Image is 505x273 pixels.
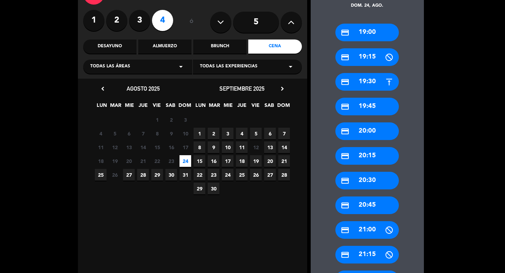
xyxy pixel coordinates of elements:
[250,141,262,153] span: 12
[335,24,399,41] div: 19:00
[110,101,121,113] span: MAR
[335,221,399,239] div: 21:00
[222,155,233,167] span: 17
[208,141,219,153] span: 9
[165,101,176,113] span: SAB
[341,102,349,111] i: credit_card
[194,141,205,153] span: 8
[236,141,248,153] span: 11
[180,10,203,35] div: ó
[335,147,399,165] div: 20:15
[165,114,177,126] span: 2
[123,169,135,181] span: 27
[277,101,289,113] span: DOM
[194,183,205,194] span: 29
[279,85,286,92] i: chevron_right
[200,63,257,70] span: Todas las experiencias
[180,141,191,153] span: 17
[236,101,248,113] span: JUE
[335,122,399,140] div: 20:00
[109,141,121,153] span: 12
[335,246,399,263] div: 21:15
[264,169,276,181] span: 27
[123,101,135,113] span: MIE
[165,141,177,153] span: 16
[278,141,290,153] span: 14
[123,155,135,167] span: 20
[222,169,233,181] span: 24
[151,141,163,153] span: 15
[99,85,107,92] i: chevron_left
[250,155,262,167] span: 19
[250,169,262,181] span: 26
[341,226,349,235] i: credit_card
[109,128,121,139] span: 5
[341,201,349,210] i: credit_card
[208,183,219,194] span: 30
[335,196,399,214] div: 20:45
[335,73,399,91] div: 19:30
[165,155,177,167] span: 23
[341,250,349,259] i: credit_card
[335,98,399,115] div: 19:45
[264,128,276,139] span: 6
[193,40,247,54] div: Brunch
[152,10,173,31] label: 4
[151,169,163,181] span: 29
[137,169,149,181] span: 28
[177,62,185,71] i: arrow_drop_down
[250,128,262,139] span: 5
[83,40,136,54] div: Desayuno
[219,85,264,92] span: septiembre 2025
[129,10,150,31] label: 3
[137,128,149,139] span: 7
[127,85,160,92] span: agosto 2025
[180,128,191,139] span: 10
[335,172,399,189] div: 20:30
[165,169,177,181] span: 30
[208,101,220,113] span: MAR
[106,10,127,31] label: 2
[335,48,399,66] div: 19:15
[263,101,275,113] span: SAB
[138,40,191,54] div: Almuerzo
[165,128,177,139] span: 9
[137,155,149,167] span: 21
[123,141,135,153] span: 13
[222,128,233,139] span: 3
[341,127,349,136] i: credit_card
[208,155,219,167] span: 16
[194,169,205,181] span: 22
[341,53,349,62] i: credit_card
[341,152,349,160] i: credit_card
[278,128,290,139] span: 7
[96,101,108,113] span: LUN
[151,155,163,167] span: 22
[151,128,163,139] span: 8
[311,2,424,10] div: dom. 24, ago.
[95,141,107,153] span: 11
[180,155,191,167] span: 24
[137,141,149,153] span: 14
[278,169,290,181] span: 28
[95,169,107,181] span: 25
[250,101,261,113] span: VIE
[236,128,248,139] span: 4
[194,155,205,167] span: 15
[137,101,149,113] span: JUE
[180,114,191,126] span: 3
[95,155,107,167] span: 18
[151,101,163,113] span: VIE
[95,128,107,139] span: 4
[180,169,191,181] span: 31
[222,141,233,153] span: 10
[123,128,135,139] span: 6
[178,101,190,113] span: DOM
[248,40,302,54] div: Cena
[194,128,205,139] span: 1
[208,169,219,181] span: 23
[236,155,248,167] span: 18
[341,78,349,86] i: credit_card
[264,141,276,153] span: 13
[341,28,349,37] i: credit_card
